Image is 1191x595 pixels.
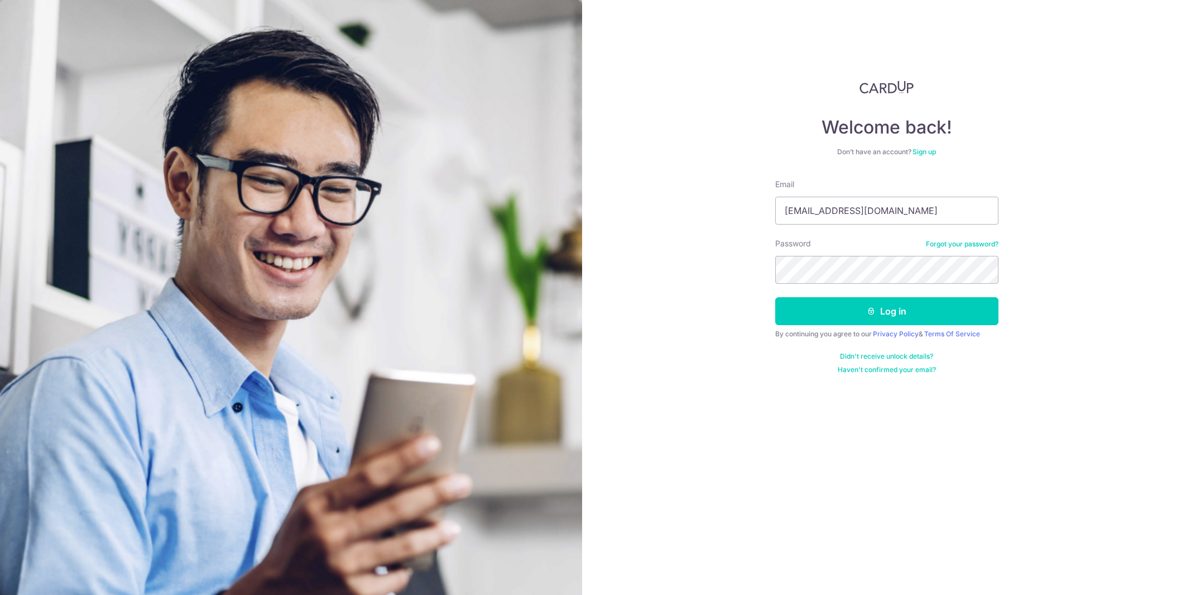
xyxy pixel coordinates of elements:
label: Email [775,179,794,190]
div: By continuing you agree to our & [775,330,998,339]
a: Haven't confirmed your email? [838,365,936,374]
a: Privacy Policy [873,330,919,338]
a: Didn't receive unlock details? [840,352,933,361]
a: Sign up [913,147,936,156]
a: Forgot your password? [926,240,998,249]
label: Password [775,238,811,249]
h4: Welcome back! [775,116,998,139]
button: Log in [775,297,998,325]
div: Don’t have an account? [775,147,998,156]
a: Terms Of Service [924,330,980,338]
img: CardUp Logo [859,80,914,94]
input: Enter your Email [775,197,998,225]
